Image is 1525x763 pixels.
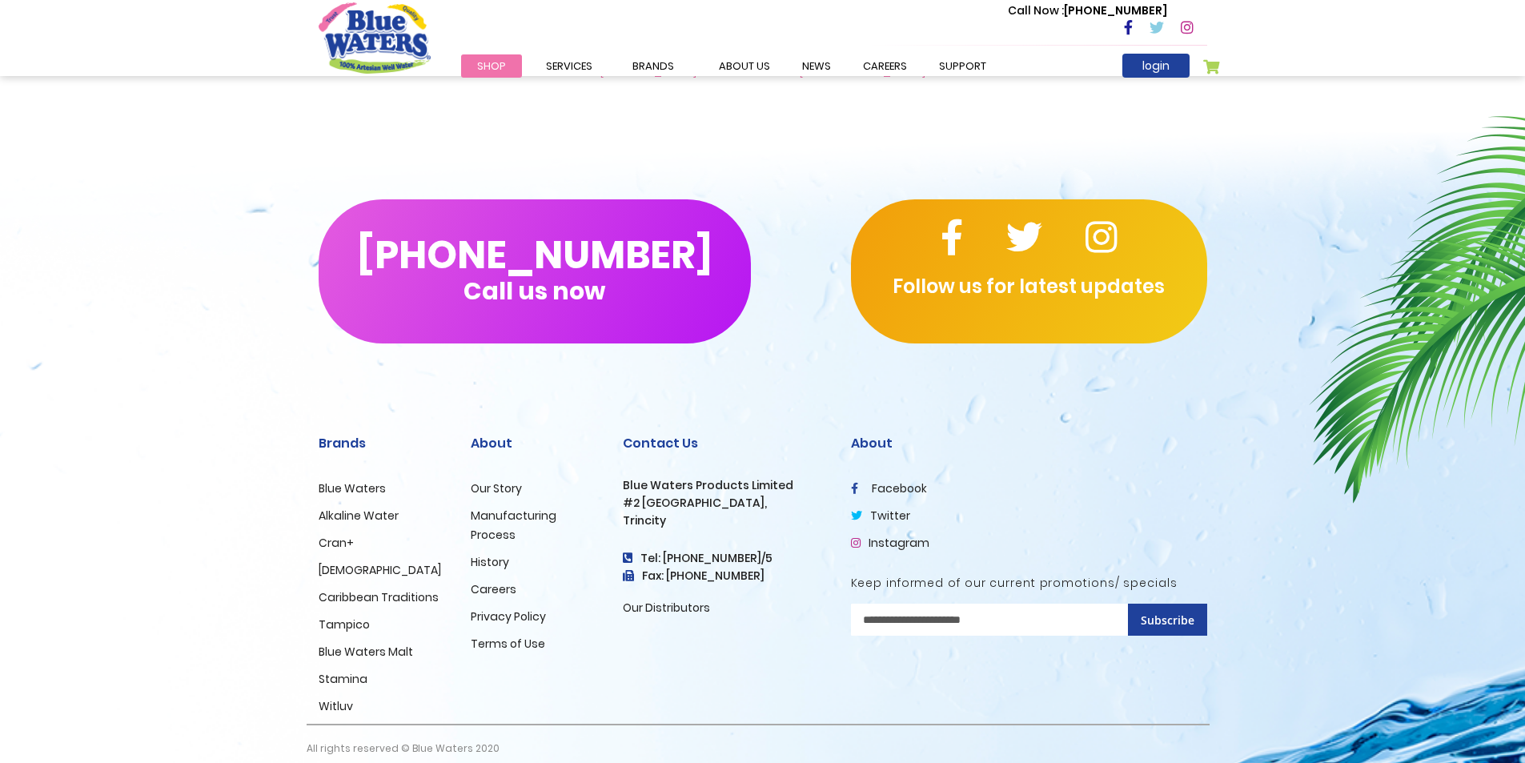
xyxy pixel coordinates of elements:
[851,535,929,551] a: Instagram
[319,644,413,660] a: Blue Waters Malt
[471,436,599,451] h2: About
[851,508,910,524] a: twitter
[471,554,509,570] a: History
[319,671,367,687] a: Stamina
[623,600,710,616] a: Our Distributors
[319,589,439,605] a: Caribbean Traditions
[1141,612,1194,628] span: Subscribe
[319,508,399,524] a: Alkaline Water
[546,58,592,74] span: Services
[1122,54,1190,78] a: login
[319,199,751,343] button: [PHONE_NUMBER]Call us now
[623,436,827,451] h2: Contact Us
[786,54,847,78] a: News
[851,480,927,496] a: facebook
[632,58,674,74] span: Brands
[319,2,431,73] a: store logo
[623,496,827,510] h3: #2 [GEOGRAPHIC_DATA],
[319,436,447,451] h2: Brands
[851,436,1207,451] h2: About
[1008,2,1064,18] span: Call Now :
[471,608,546,624] a: Privacy Policy
[623,479,827,492] h3: Blue Waters Products Limited
[471,636,545,652] a: Terms of Use
[1128,604,1207,636] button: Subscribe
[1008,2,1167,19] p: [PHONE_NUMBER]
[477,58,506,74] span: Shop
[623,552,827,565] h4: Tel: [PHONE_NUMBER]/5
[319,480,386,496] a: Blue Waters
[319,698,353,714] a: Witluv
[319,535,354,551] a: Cran+
[471,508,556,543] a: Manufacturing Process
[703,54,786,78] a: about us
[471,480,522,496] a: Our Story
[319,562,441,578] a: [DEMOGRAPHIC_DATA]
[851,272,1207,301] p: Follow us for latest updates
[851,576,1207,590] h5: Keep informed of our current promotions/ specials
[464,287,605,295] span: Call us now
[923,54,1002,78] a: support
[319,616,370,632] a: Tampico
[847,54,923,78] a: careers
[623,569,827,583] h3: Fax: [PHONE_NUMBER]
[623,514,827,528] h3: Trincity
[471,581,516,597] a: Careers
